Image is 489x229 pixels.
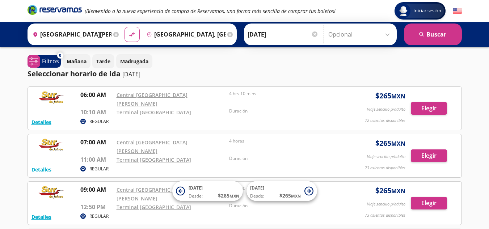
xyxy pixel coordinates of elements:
span: [DATE] [189,185,203,191]
p: Duración [229,155,338,162]
p: Tarde [96,58,110,65]
p: REGULAR [89,166,109,172]
span: $ 265 [279,192,301,199]
p: Duración [229,108,338,114]
img: RESERVAMOS [31,185,71,200]
p: [DATE] [122,70,140,79]
p: Seleccionar horario de ida [28,68,121,79]
p: Mañana [67,58,87,65]
p: 4 hrs 10 mins [229,90,338,97]
span: $ 265 [375,185,405,196]
input: Elegir Fecha [248,25,319,43]
small: MXN [291,193,301,199]
a: Central [GEOGRAPHIC_DATA][PERSON_NAME] [117,139,187,154]
a: Terminal [GEOGRAPHIC_DATA] [117,204,191,211]
p: 06:00 AM [80,90,113,99]
img: RESERVAMOS [31,138,71,152]
input: Buscar Destino [144,25,225,43]
input: Buscar Origen [30,25,111,43]
span: 0 [59,52,61,59]
button: [DATE]Desde:$265MXN [172,181,243,201]
button: Buscar [404,24,462,45]
em: ¡Bienvenido a la nueva experiencia de compra de Reservamos, una forma más sencilla de comprar tus... [85,8,336,14]
button: 0Filtros [28,55,61,68]
button: Detalles [31,118,51,126]
p: 11:00 AM [80,155,113,164]
p: 07:00 AM [80,138,113,147]
button: Elegir [411,197,447,209]
a: Central [GEOGRAPHIC_DATA][PERSON_NAME] [117,92,187,107]
span: Desde: [250,193,264,199]
small: MXN [229,193,239,199]
p: 09:00 AM [80,185,113,194]
button: English [453,7,462,16]
a: Brand Logo [28,4,82,17]
button: Mañana [63,54,90,68]
small: MXN [391,187,405,195]
a: Terminal [GEOGRAPHIC_DATA] [117,156,191,163]
p: Viaje sencillo p/adulto [367,154,405,160]
p: REGULAR [89,213,109,220]
p: Filtros [42,57,59,65]
p: 73 asientos disponibles [365,212,405,219]
button: [DATE]Desde:$265MXN [246,181,317,201]
button: Tarde [92,54,114,68]
button: Elegir [411,102,447,115]
span: $ 265 [375,90,405,101]
img: RESERVAMOS [31,90,71,105]
button: Madrugada [116,54,152,68]
span: $ 265 [375,138,405,149]
p: 72 asientos disponibles [365,118,405,124]
span: Iniciar sesión [410,7,444,14]
p: 12:50 PM [80,203,113,211]
a: Terminal [GEOGRAPHIC_DATA] [117,109,191,116]
span: Desde: [189,193,203,199]
p: 4 horas [229,138,338,144]
small: MXN [391,92,405,100]
i: Brand Logo [28,4,82,15]
input: Opcional [328,25,393,43]
span: [DATE] [250,185,264,191]
a: Central [GEOGRAPHIC_DATA][PERSON_NAME] [117,186,187,202]
p: REGULAR [89,118,109,125]
button: Elegir [411,149,447,162]
p: Madrugada [120,58,148,65]
button: Detalles [31,166,51,173]
p: Viaje sencillo p/adulto [367,106,405,113]
p: 73 asientos disponibles [365,165,405,171]
span: $ 265 [218,192,239,199]
p: 10:10 AM [80,108,113,116]
p: Duración [229,203,338,209]
p: Viaje sencillo p/adulto [367,201,405,207]
button: Detalles [31,213,51,221]
small: MXN [391,140,405,148]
